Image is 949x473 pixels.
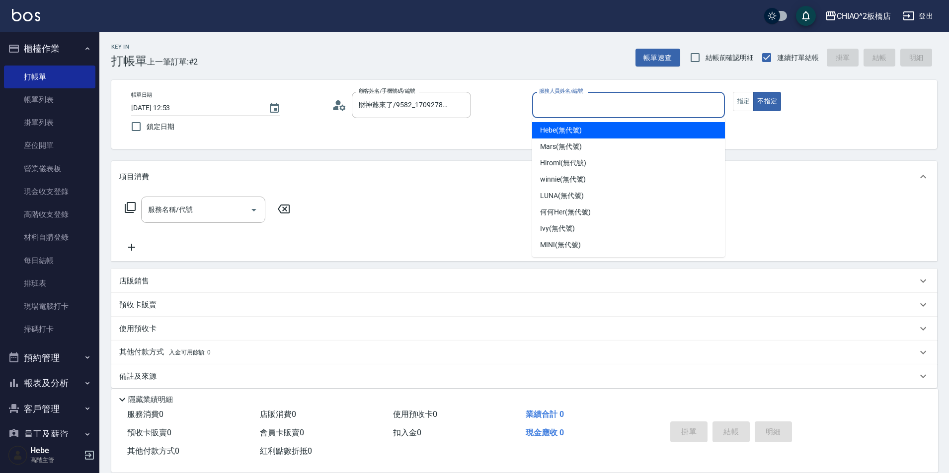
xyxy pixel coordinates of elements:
[540,158,586,168] span: Hiromi (無代號)
[4,345,95,371] button: 預約管理
[4,370,95,396] button: 報表及分析
[393,428,421,437] span: 扣入金 0
[119,371,157,382] p: 備註及來源
[4,421,95,447] button: 員工及薪資
[128,395,173,405] p: 隱藏業績明細
[4,396,95,422] button: 客戶管理
[540,141,582,152] span: Mars (無代號)
[111,364,937,388] div: 備註及來源
[4,226,95,249] a: 材料自購登錄
[540,125,582,135] span: Hebe (無代號)
[119,324,157,334] p: 使用預收卡
[4,36,95,62] button: 櫃檯作業
[4,203,95,226] a: 高階收支登錄
[526,428,564,437] span: 現金應收 0
[4,180,95,203] a: 現金收支登錄
[540,191,584,201] span: LUNA (無代號)
[111,269,937,293] div: 店販銷售
[119,276,149,286] p: 店販銷售
[131,100,258,116] input: YYYY/MM/DD hh:mm
[733,92,754,111] button: 指定
[821,6,895,26] button: CHIAO^2板橋店
[30,456,81,465] p: 高階主管
[526,409,564,419] span: 業績合計 0
[635,49,680,67] button: 帳單速查
[540,240,581,250] span: MINI (無代號)
[539,87,583,95] label: 服務人員姓名/編號
[260,446,312,456] span: 紅利點數折抵 0
[4,249,95,272] a: 每日結帳
[753,92,781,111] button: 不指定
[4,134,95,157] a: 座位開單
[246,202,262,218] button: Open
[4,272,95,295] a: 排班表
[111,317,937,340] div: 使用預收卡
[111,54,147,68] h3: 打帳單
[8,445,28,465] img: Person
[393,409,437,419] span: 使用預收卡 0
[899,7,937,25] button: 登出
[706,53,754,63] span: 結帳前確認明細
[147,56,198,68] span: 上一筆訂單:#2
[12,9,40,21] img: Logo
[4,295,95,318] a: 現場電腦打卡
[777,53,819,63] span: 連續打單結帳
[260,409,296,419] span: 店販消費 0
[540,174,585,185] span: winnie (無代號)
[4,111,95,134] a: 掛單列表
[796,6,816,26] button: save
[111,293,937,317] div: 預收卡販賣
[111,44,147,50] h2: Key In
[4,157,95,180] a: 營業儀表板
[4,88,95,111] a: 帳單列表
[111,340,937,364] div: 其他付款方式入金可用餘額: 0
[837,10,891,22] div: CHIAO^2板橋店
[127,428,171,437] span: 預收卡販賣 0
[262,96,286,120] button: Choose date, selected date is 2025-10-05
[30,446,81,456] h5: Hebe
[147,122,174,132] span: 鎖定日期
[119,347,211,358] p: 其他付款方式
[4,66,95,88] a: 打帳單
[111,161,937,193] div: 項目消費
[4,318,95,340] a: 掃碼打卡
[169,349,211,356] span: 入金可用餘額: 0
[359,87,415,95] label: 顧客姓名/手機號碼/編號
[260,428,304,437] span: 會員卡販賣 0
[540,207,591,217] span: 何何Her (無代號)
[131,91,152,99] label: 帳單日期
[540,223,575,234] span: Ivy (無代號)
[127,446,179,456] span: 其他付款方式 0
[119,172,149,182] p: 項目消費
[119,300,157,310] p: 預收卡販賣
[127,409,163,419] span: 服務消費 0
